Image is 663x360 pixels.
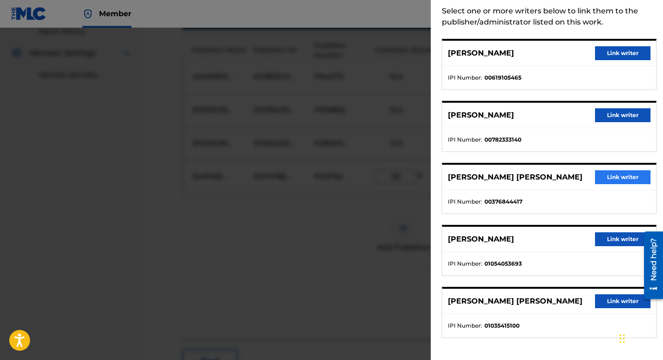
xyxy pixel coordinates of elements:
iframe: Resource Center [637,228,663,303]
button: Link writer [595,294,651,308]
div: Drag [620,325,625,353]
button: Link writer [595,232,651,246]
span: IPI Number : [448,198,482,206]
strong: 00619105465 [484,74,521,82]
p: [PERSON_NAME] [PERSON_NAME] [448,296,582,307]
p: [PERSON_NAME] [448,234,514,245]
button: Link writer [595,46,651,60]
p: [PERSON_NAME] [448,110,514,121]
p: [PERSON_NAME] [448,48,514,59]
strong: 00782333140 [484,136,521,144]
strong: 00376844417 [484,198,522,206]
span: Member [99,8,131,19]
iframe: Chat Widget [617,316,663,360]
img: Top Rightsholder [82,8,93,19]
button: Link writer [595,108,651,122]
p: [PERSON_NAME] [PERSON_NAME] [448,172,582,183]
span: IPI Number : [448,322,482,330]
span: IPI Number : [448,260,482,268]
strong: 01035415100 [484,322,520,330]
span: IPI Number : [448,74,482,82]
strong: 01054053693 [484,260,522,268]
img: MLC Logo [11,7,47,20]
span: IPI Number : [448,136,482,144]
button: Link writer [595,170,651,184]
